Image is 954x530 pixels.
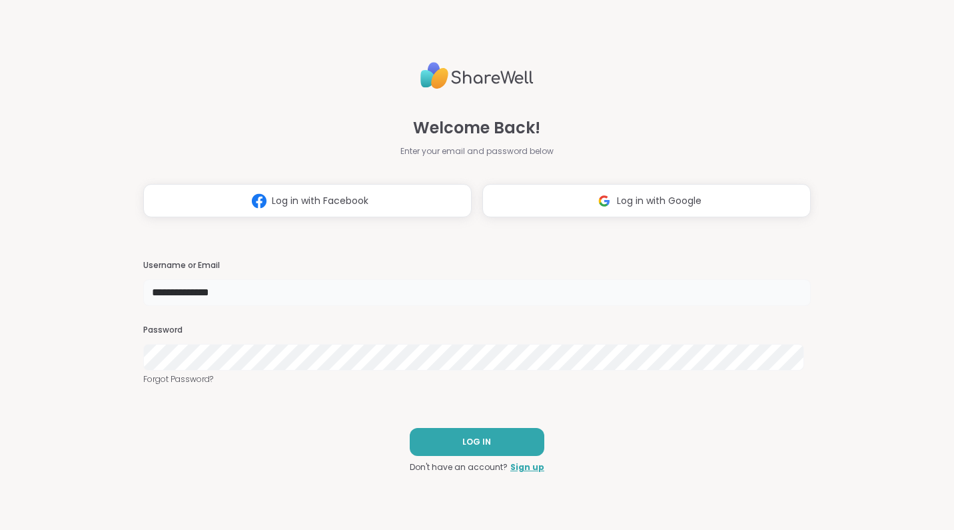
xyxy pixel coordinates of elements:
[410,461,508,473] span: Don't have an account?
[413,116,540,140] span: Welcome Back!
[462,436,491,448] span: LOG IN
[143,325,811,336] h3: Password
[143,260,811,271] h3: Username or Email
[246,189,272,213] img: ShareWell Logomark
[400,145,554,157] span: Enter your email and password below
[143,184,472,217] button: Log in with Facebook
[510,461,544,473] a: Sign up
[482,184,811,217] button: Log in with Google
[143,373,811,385] a: Forgot Password?
[272,194,368,208] span: Log in with Facebook
[420,57,534,95] img: ShareWell Logo
[617,194,702,208] span: Log in with Google
[410,428,544,456] button: LOG IN
[592,189,617,213] img: ShareWell Logomark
